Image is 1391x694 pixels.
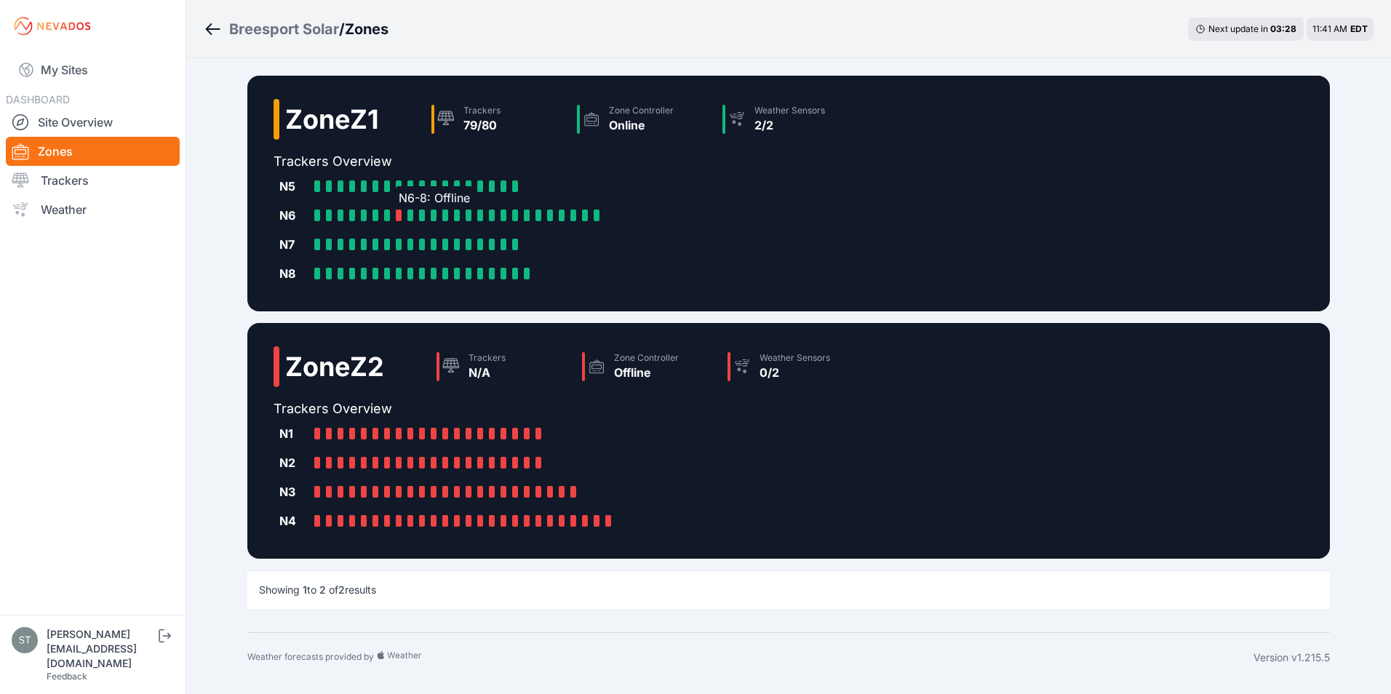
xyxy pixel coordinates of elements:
[259,583,376,597] p: Showing to of results
[279,425,308,442] div: N1
[12,15,93,38] img: Nevados
[339,19,345,39] span: /
[6,195,180,224] a: Weather
[614,352,679,364] div: Zone Controller
[1270,23,1296,35] div: 03 : 28
[274,399,867,419] h2: Trackers Overview
[1312,23,1347,34] span: 11:41 AM
[463,105,501,116] div: Trackers
[6,166,180,195] a: Trackers
[285,352,384,381] h2: Zone Z2
[279,207,308,224] div: N6
[469,352,506,364] div: Trackers
[279,512,308,530] div: N4
[609,116,674,134] div: Online
[609,105,674,116] div: Zone Controller
[760,352,830,364] div: Weather Sensors
[431,346,576,387] a: TrackersN/A
[285,105,379,134] h2: Zone Z1
[279,483,308,500] div: N3
[47,671,87,682] a: Feedback
[6,52,180,87] a: My Sites
[463,116,501,134] div: 79/80
[754,116,825,134] div: 2/2
[338,583,345,596] span: 2
[6,137,180,166] a: Zones
[229,19,339,39] a: Breesport Solar
[1208,23,1268,34] span: Next update in
[279,236,308,253] div: N7
[760,364,830,381] div: 0/2
[1254,650,1330,665] div: Version v1.215.5
[204,10,388,48] nav: Breadcrumb
[6,108,180,137] a: Site Overview
[247,650,1254,665] div: Weather forecasts provided by
[279,265,308,282] div: N8
[319,583,326,596] span: 2
[426,99,571,140] a: Trackers79/80
[12,627,38,653] img: steve@nevados.solar
[469,364,506,381] div: N/A
[396,210,407,221] a: N6-8: Offline
[1350,23,1368,34] span: EDT
[754,105,825,116] div: Weather Sensors
[279,454,308,471] div: N2
[345,19,388,39] h3: Zones
[279,178,308,195] div: N5
[717,99,862,140] a: Weather Sensors2/2
[6,93,70,105] span: DASHBOARD
[303,583,307,596] span: 1
[274,151,862,172] h2: Trackers Overview
[614,364,679,381] div: Offline
[47,627,156,671] div: [PERSON_NAME][EMAIL_ADDRESS][DOMAIN_NAME]
[722,346,867,387] a: Weather Sensors0/2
